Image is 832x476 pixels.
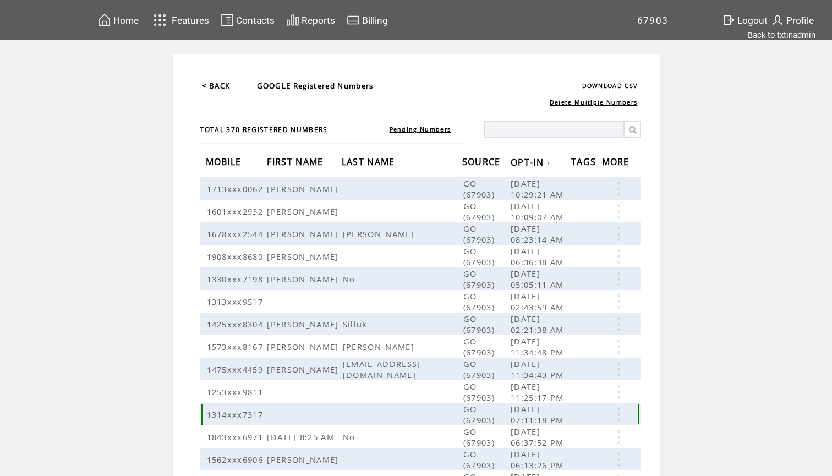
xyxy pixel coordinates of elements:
[206,158,244,165] a: MOBILE
[221,13,234,27] img: contacts.svg
[582,82,638,90] a: DOWNLOAD CSV
[267,251,341,262] span: [PERSON_NAME]
[463,336,497,358] span: GO (67903)
[463,223,497,245] span: GO (67903)
[462,153,503,173] span: SOURCE
[602,153,632,173] span: MORE
[267,183,341,194] span: [PERSON_NAME]
[511,200,567,222] span: [DATE] 10:09:07 AM
[267,364,341,375] span: [PERSON_NAME]
[267,206,341,217] span: [PERSON_NAME]
[737,15,768,26] span: Logout
[200,125,328,134] span: TOTAL 370 REGISTERED NUMBERS
[207,319,266,330] span: 1425xxx8304
[343,341,417,352] span: [PERSON_NAME]
[150,11,169,29] img: features.svg
[207,183,266,194] span: 1713xxx0062
[267,454,341,465] span: [PERSON_NAME]
[571,158,599,165] a: TAGS
[771,13,784,27] img: profile.svg
[347,13,360,27] img: creidtcard.svg
[342,158,398,165] a: LAST NAME
[207,251,266,262] span: 1908xxx8680
[96,12,140,29] a: Home
[511,448,567,470] span: [DATE] 06:13:26 PM
[172,15,209,26] span: Features
[267,273,341,284] span: [PERSON_NAME]
[463,403,497,425] span: GO (67903)
[207,386,266,397] span: 1253xxx9811
[267,158,326,165] a: FIRST NAME
[302,15,335,26] span: Reports
[637,15,669,26] span: 67903
[511,291,567,313] span: [DATE] 02:43:59 AM
[202,81,231,91] a: < BACK
[362,15,388,26] span: Billing
[463,268,497,290] span: GO (67903)
[511,336,567,358] span: [DATE] 11:34:48 PM
[236,15,275,26] span: Contacts
[149,9,211,31] a: Features
[257,81,374,91] span: GOOGLE Registered Numbers
[571,153,599,173] span: TAGS
[511,154,546,174] span: OPT-IN
[207,296,266,307] span: 1313xxx9517
[722,13,735,27] img: exit.svg
[207,206,266,217] span: 1601xxx2932
[267,431,337,442] span: [DATE] 8:25 AM
[463,245,497,267] span: GO (67903)
[267,153,326,173] span: FIRST NAME
[284,12,337,29] a: Reports
[463,381,497,403] span: GO (67903)
[463,448,497,470] span: GO (67903)
[511,158,550,165] a: OPT-IN↓
[511,313,567,335] span: [DATE] 02:21:38 AM
[207,273,266,284] span: 1330xxx7198
[207,364,266,375] span: 1475xxx4459
[207,341,266,352] span: 1573xxx8167
[511,426,567,448] span: [DATE] 06:37:52 PM
[343,358,421,380] span: [EMAIL_ADDRESS][DOMAIN_NAME]
[390,125,451,133] a: Pending Numbers
[113,15,139,26] span: Home
[267,228,341,239] span: [PERSON_NAME]
[511,268,567,290] span: [DATE] 05:05:11 AM
[550,99,638,106] a: Delete Multiple Numbers
[511,381,567,403] span: [DATE] 11:25:17 PM
[343,228,417,239] span: [PERSON_NAME]
[511,245,567,267] span: [DATE] 06:36:38 AM
[511,223,567,245] span: [DATE] 08:23:14 AM
[720,12,769,29] a: Logout
[463,426,497,448] span: GO (67903)
[463,358,497,380] span: GO (67903)
[207,454,266,465] span: 1562xxx6906
[267,341,341,352] span: [PERSON_NAME]
[343,431,358,442] span: No
[769,12,815,29] a: Profile
[267,319,341,330] span: [PERSON_NAME]
[511,403,567,425] span: [DATE] 07:11:18 PM
[463,200,497,222] span: GO (67903)
[98,13,111,27] img: home.svg
[219,12,276,29] a: Contacts
[748,30,815,40] a: Back to txtinadmin
[207,431,266,442] span: 1843xxx6971
[511,358,567,380] span: [DATE] 11:34:43 PM
[463,291,497,313] span: GO (67903)
[463,313,497,335] span: GO (67903)
[343,319,370,330] span: Silluk
[207,409,266,420] span: 1314xxx7317
[286,13,299,27] img: chart.svg
[345,12,390,29] a: Billing
[206,153,244,173] span: MOBILE
[343,273,358,284] span: No
[463,178,497,200] span: GO (67903)
[511,178,567,200] span: [DATE] 10:29:21 AM
[462,158,503,165] a: SOURCE
[786,15,814,26] span: Profile
[207,228,266,239] span: 1678xxx2544
[342,153,398,173] span: LAST NAME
